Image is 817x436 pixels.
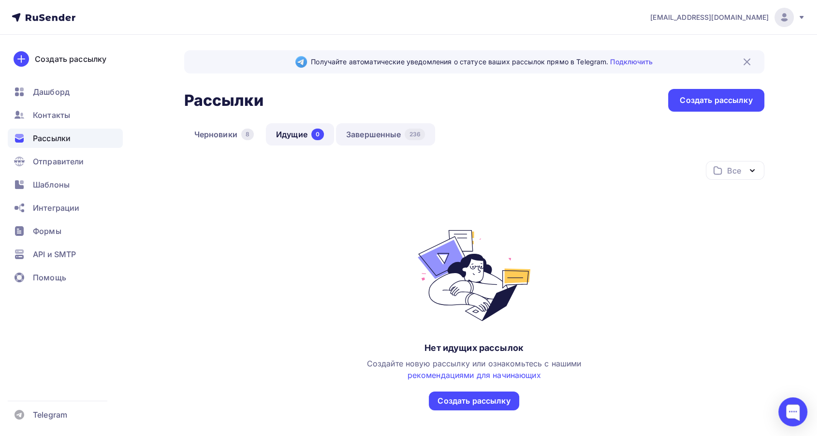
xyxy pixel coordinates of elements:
a: Подключить [610,58,652,66]
div: Создать рассылку [438,395,510,407]
a: Дашборд [8,82,123,102]
span: Рассылки [33,132,71,144]
span: Создайте новую рассылку или ознакомьтесь с нашими [367,359,582,380]
span: Telegram [33,409,67,421]
img: Telegram [295,56,307,68]
span: Дашборд [33,86,70,98]
div: Создать рассылку [35,53,106,65]
a: Черновики8 [184,123,264,145]
span: Помощь [33,272,66,283]
a: Шаблоны [8,175,123,194]
span: Получайте автоматические уведомления о статусе ваших рассылок прямо в Telegram. [311,57,652,67]
a: Контакты [8,105,123,125]
div: 8 [241,129,254,140]
span: API и SMTP [33,248,76,260]
a: [EMAIL_ADDRESS][DOMAIN_NAME] [650,8,805,27]
span: Формы [33,225,61,237]
h2: Рассылки [184,91,263,110]
a: Идущие0 [266,123,334,145]
div: 236 [405,129,424,140]
div: Создать рассылку [680,95,752,106]
span: Отправители [33,156,84,167]
a: Завершенные236 [336,123,435,145]
a: рекомендациями для начинающих [407,370,540,380]
div: Нет идущих рассылок [424,342,524,354]
button: Все [706,161,764,180]
span: Интеграции [33,202,79,214]
div: Все [727,165,741,176]
span: Шаблоны [33,179,70,190]
div: 0 [311,129,324,140]
a: Отправители [8,152,123,171]
span: [EMAIL_ADDRESS][DOMAIN_NAME] [650,13,769,22]
a: Формы [8,221,123,241]
span: Контакты [33,109,70,121]
a: Рассылки [8,129,123,148]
